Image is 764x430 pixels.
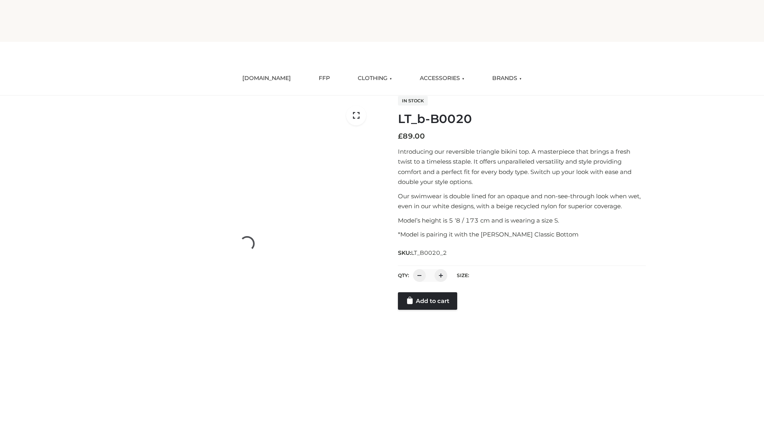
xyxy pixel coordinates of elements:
span: In stock [398,96,428,106]
a: BRANDS [486,70,528,87]
p: Model’s height is 5 ‘8 / 173 cm and is wearing a size S. [398,215,646,226]
span: SKU: [398,248,448,258]
h1: LT_b-B0020 [398,112,646,126]
label: QTY: [398,272,409,278]
p: Our swimwear is double lined for an opaque and non-see-through look when wet, even in our white d... [398,191,646,211]
a: FFP [313,70,336,87]
span: £ [398,132,403,141]
a: Add to cart [398,292,457,310]
a: CLOTHING [352,70,398,87]
label: Size: [457,272,469,278]
p: Introducing our reversible triangle bikini top. A masterpiece that brings a fresh twist to a time... [398,147,646,187]
a: ACCESSORIES [414,70,470,87]
bdi: 89.00 [398,132,425,141]
span: LT_B0020_2 [411,249,447,256]
a: [DOMAIN_NAME] [236,70,297,87]
p: *Model is pairing it with the [PERSON_NAME] Classic Bottom [398,229,646,240]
